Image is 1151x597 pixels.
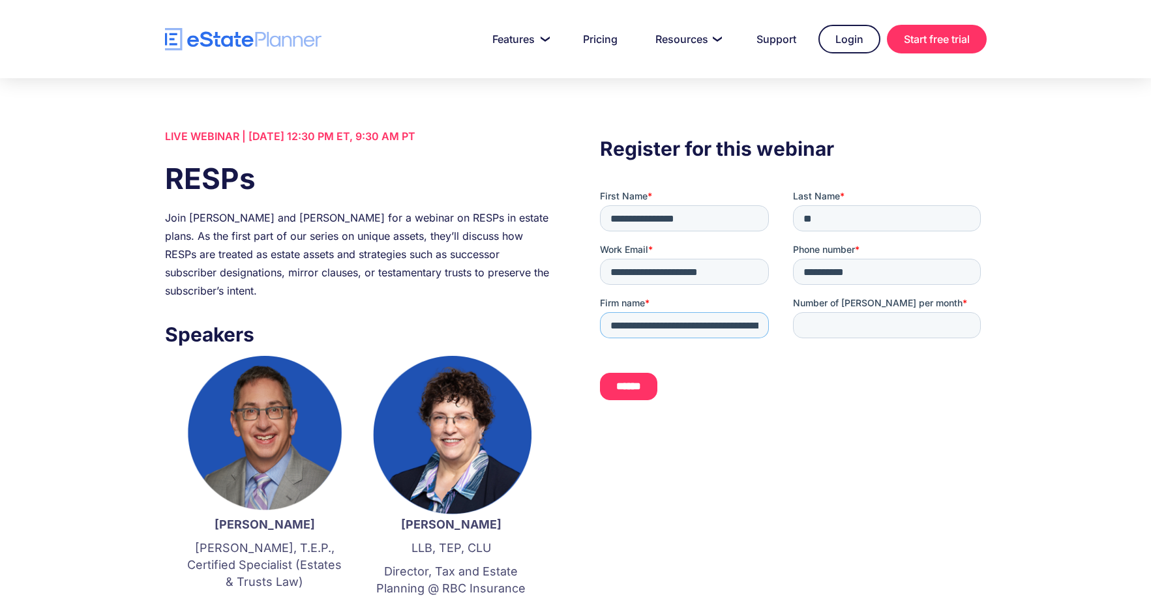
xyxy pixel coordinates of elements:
a: Login [818,25,880,53]
a: Features [477,26,561,52]
strong: [PERSON_NAME] [401,517,501,531]
div: Join [PERSON_NAME] and [PERSON_NAME] for a webinar on RESPs in estate plans. As the first part of... [165,209,551,300]
h3: Register for this webinar [600,134,986,164]
a: Pricing [567,26,633,52]
h1: RESPs [165,158,551,199]
p: [PERSON_NAME], T.E.P., Certified Specialist (Estates & Trusts Law) [185,540,345,590]
a: Resources [640,26,734,52]
a: Start free trial [887,25,987,53]
p: Director, Tax and Estate Planning @ RBC Insurance [371,563,531,597]
p: LLB, TEP, CLU [371,540,531,557]
div: LIVE WEBINAR | [DATE] 12:30 PM ET, 9:30 AM PT [165,127,551,145]
strong: [PERSON_NAME] [215,517,315,531]
iframe: Form 0 [600,190,986,423]
a: Support [741,26,812,52]
h3: Speakers [165,319,551,349]
a: home [165,28,321,51]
